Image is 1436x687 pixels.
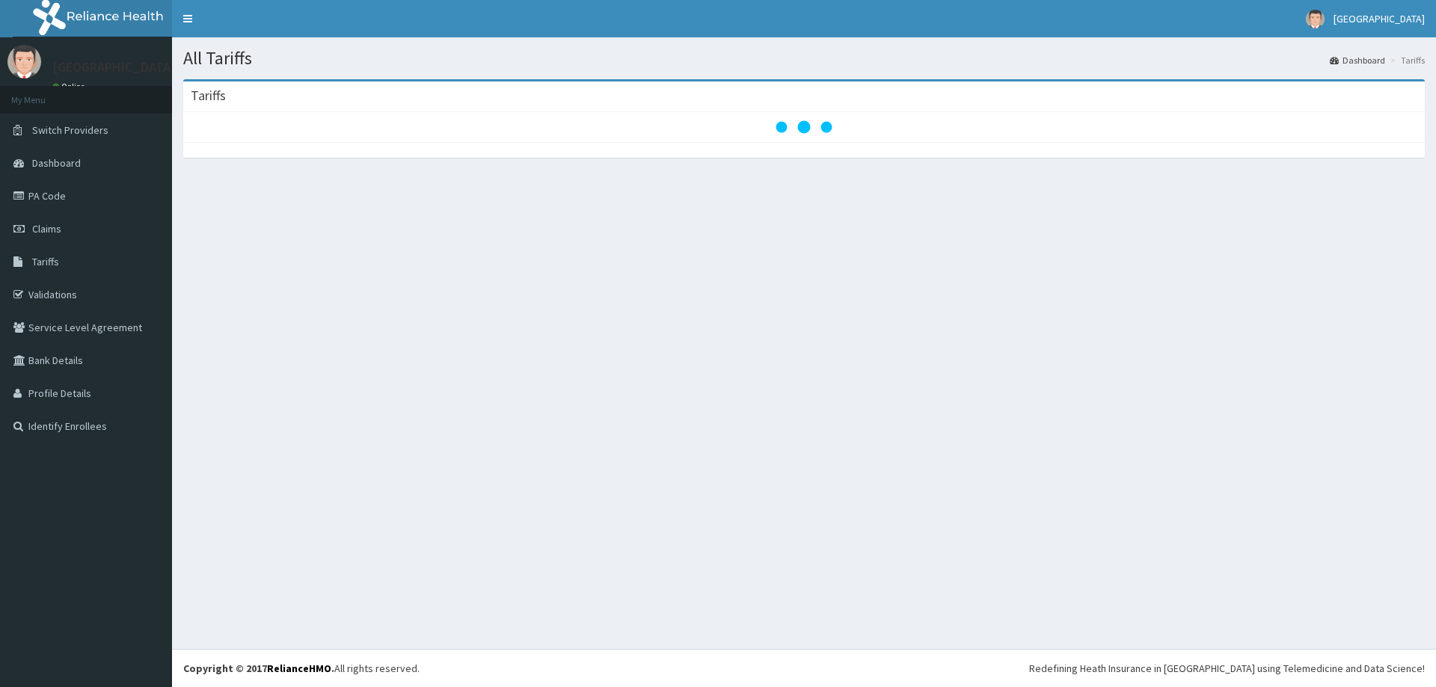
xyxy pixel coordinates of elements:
[1330,54,1385,67] a: Dashboard
[7,45,41,78] img: User Image
[172,649,1436,687] footer: All rights reserved.
[191,89,226,102] h3: Tariffs
[32,222,61,235] span: Claims
[183,662,334,675] strong: Copyright © 2017 .
[32,156,81,170] span: Dashboard
[1306,10,1325,28] img: User Image
[183,49,1425,68] h1: All Tariffs
[774,97,834,157] svg: audio-loading
[32,255,59,268] span: Tariffs
[52,81,88,92] a: Online
[1387,54,1425,67] li: Tariffs
[1029,661,1425,676] div: Redefining Heath Insurance in [GEOGRAPHIC_DATA] using Telemedicine and Data Science!
[1334,12,1425,25] span: [GEOGRAPHIC_DATA]
[52,61,176,74] p: [GEOGRAPHIC_DATA]
[267,662,331,675] a: RelianceHMO
[32,123,108,137] span: Switch Providers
